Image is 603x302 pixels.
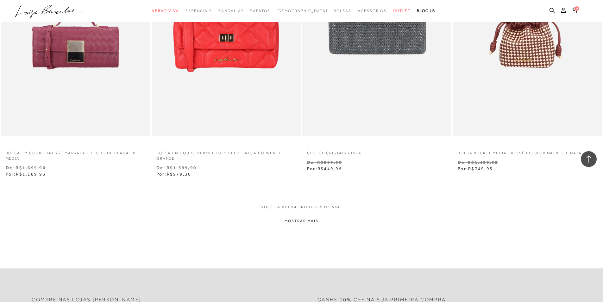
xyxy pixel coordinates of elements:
small: R$1.499,90 [468,160,498,165]
span: Por: [307,166,342,171]
button: MOSTRAR MAIS [275,215,328,227]
a: categoryNavScreenReaderText [152,5,179,17]
span: Por: [6,171,46,177]
a: categoryNavScreenReaderText [358,5,386,17]
a: categoryNavScreenReaderText [334,5,351,17]
span: 514 [332,205,341,209]
a: BOLSA EM COURO TRESSÊ MARSALA E FECHO DE PLACA LB MÉDIA [1,147,150,161]
span: Outlet [393,9,411,13]
a: CLUTCH CRISTAIS CINZA [302,147,451,156]
span: R$979,30 [167,171,192,177]
span: R$449,95 [317,166,342,171]
span: Por: [458,166,493,171]
small: De [156,165,163,170]
small: De [458,160,464,165]
span: 24 [291,205,297,209]
span: R$749,95 [468,166,493,171]
span: BLOG LB [417,9,435,13]
span: Sandálias [218,9,244,13]
button: 0 [570,7,579,16]
small: R$1.599,90 [166,165,197,170]
a: noSubCategoriesText [277,5,328,17]
span: [DEMOGRAPHIC_DATA] [277,9,328,13]
span: VOCÊ JÁ VIU PRODUTOS DE [261,205,342,209]
a: BOLSA EM COURO VERMELHO PEPPER E ALÇA CORRENTE GRANDE [152,147,301,161]
small: De [6,165,12,170]
small: R$1.699,90 [16,165,46,170]
a: categoryNavScreenReaderText [185,5,212,17]
span: Verão Viva [152,9,179,13]
span: Essenciais [185,9,212,13]
a: categoryNavScreenReaderText [218,5,244,17]
span: R$1.189,93 [16,171,46,177]
a: categoryNavScreenReaderText [250,5,270,17]
span: Sapatos [250,9,270,13]
span: Bolsas [334,9,351,13]
a: BLOG LB [417,5,435,17]
span: Por: [156,171,192,177]
span: Acessórios [358,9,386,13]
small: R$899,90 [317,160,342,165]
span: 0 [575,6,579,11]
a: categoryNavScreenReaderText [393,5,411,17]
small: De [307,160,314,165]
a: BOLSA BUCKET MÉDIA TRESSÊ BICOLOR MALBEC E NATA [453,147,602,156]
